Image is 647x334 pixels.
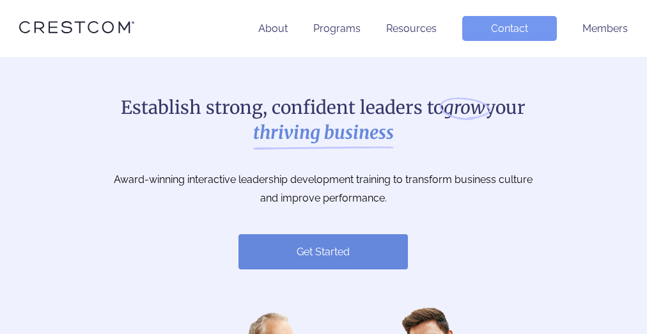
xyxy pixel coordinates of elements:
a: Contact [462,16,557,41]
a: Get Started [238,234,408,269]
a: Members [582,22,628,35]
a: Programs [313,22,361,35]
a: Resources [386,22,437,35]
a: About [258,22,288,35]
strong: thriving business [253,120,394,145]
h1: Establish strong, confident leaders to your [111,95,536,145]
p: Award-winning interactive leadership development training to transform business culture and impro... [111,171,536,208]
i: grow [444,95,485,120]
